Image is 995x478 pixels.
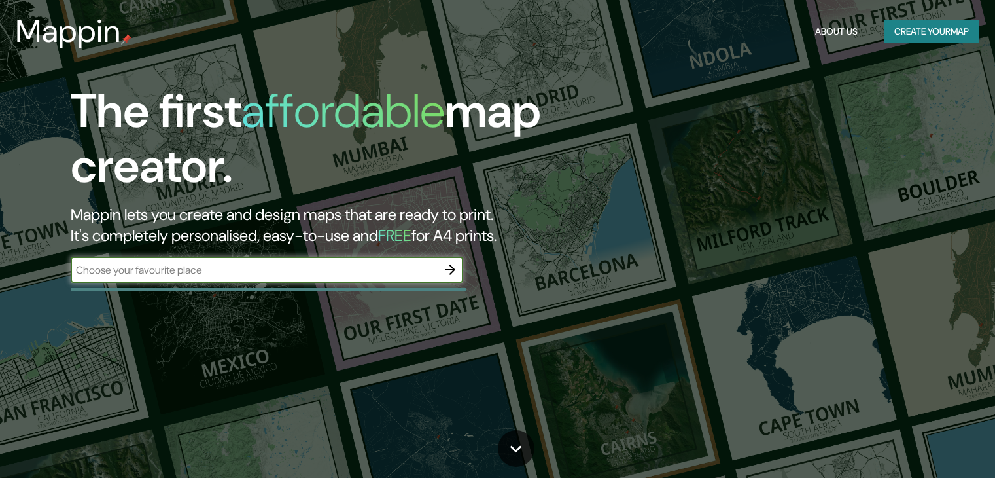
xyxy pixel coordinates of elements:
h3: Mappin [16,13,121,50]
button: About Us [810,20,863,44]
input: Choose your favourite place [71,263,437,278]
h2: Mappin lets you create and design maps that are ready to print. It's completely personalised, eas... [71,204,568,246]
button: Create yourmap [884,20,979,44]
img: mappin-pin [121,34,131,45]
h1: affordable [241,81,445,141]
h5: FREE [378,225,411,246]
h1: The first map creator. [71,84,568,204]
iframe: Help widget launcher [879,427,981,464]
